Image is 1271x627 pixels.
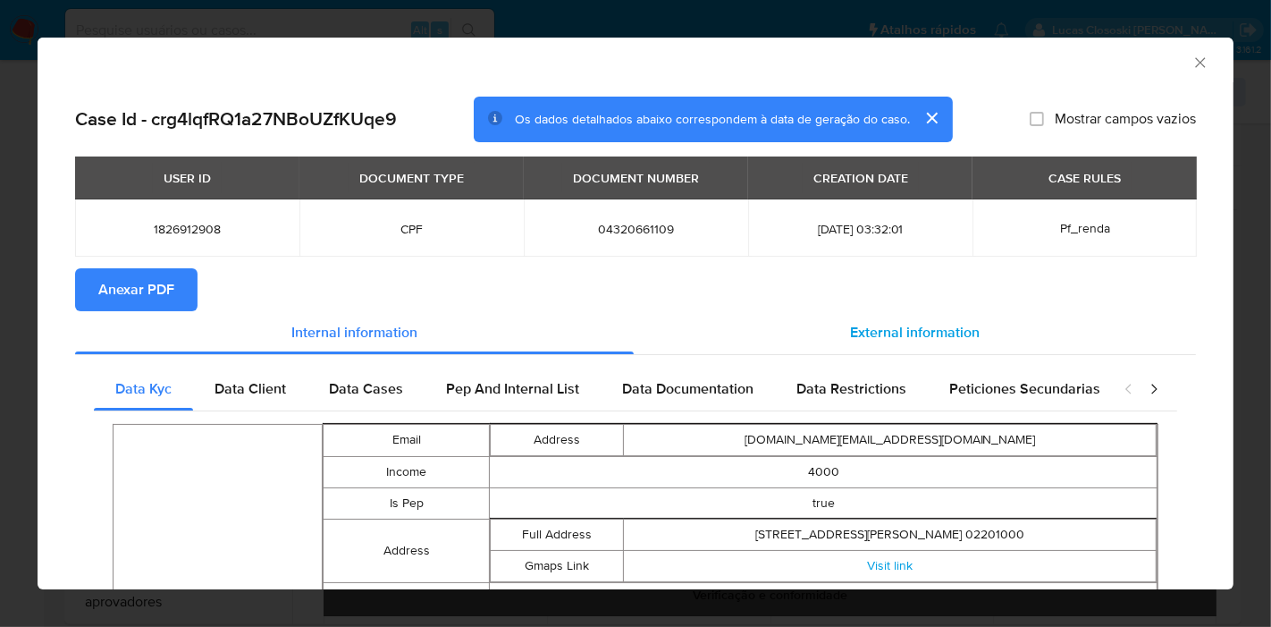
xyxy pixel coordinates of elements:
[115,378,172,399] span: Data Kyc
[796,378,906,399] span: Data Restrictions
[949,378,1100,399] span: Peticiones Secundarias
[624,424,1157,455] td: [DOMAIN_NAME][EMAIL_ADDRESS][DOMAIN_NAME]
[98,270,174,309] span: Anexar PDF
[867,556,913,574] a: Visit link
[75,107,397,131] h2: Case Id - crg4lqfRQ1a27NBoUZfKUqe9
[329,378,403,399] span: Data Cases
[97,221,278,237] span: 1826912908
[323,456,490,487] td: Income
[323,582,490,614] td: Nationality
[1038,163,1132,193] div: CASE RULES
[1060,219,1110,237] span: Pf_renda
[446,378,579,399] span: Pep And Internal List
[491,519,624,550] td: Full Address
[323,487,490,519] td: Is Pep
[491,424,624,455] td: Address
[323,424,490,456] td: Email
[1191,54,1208,70] button: Fechar a janela
[75,268,198,311] button: Anexar PDF
[215,378,286,399] span: Data Client
[515,110,910,128] span: Os dados detalhados abaixo correspondem à data de geração do caso.
[291,322,417,343] span: Internal information
[562,163,710,193] div: DOCUMENT NUMBER
[38,38,1233,589] div: closure-recommendation-modal
[490,456,1157,487] td: 4000
[624,519,1157,550] td: [STREET_ADDRESS][PERSON_NAME] 02201000
[349,163,475,193] div: DOCUMENT TYPE
[910,97,953,140] button: cerrar
[94,368,1106,411] div: Detailed internal info
[803,163,919,193] div: CREATION DATE
[153,163,222,193] div: USER ID
[1030,112,1044,126] input: Mostrar campos vazios
[323,519,490,582] td: Address
[490,487,1157,519] td: true
[850,322,980,343] span: External information
[545,221,727,237] span: 04320661109
[75,311,1196,354] div: Detailed info
[622,378,753,399] span: Data Documentation
[1055,110,1196,128] span: Mostrar campos vazios
[321,221,502,237] span: CPF
[490,582,1157,614] td: BR
[491,550,624,581] td: Gmaps Link
[770,221,951,237] span: [DATE] 03:32:01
